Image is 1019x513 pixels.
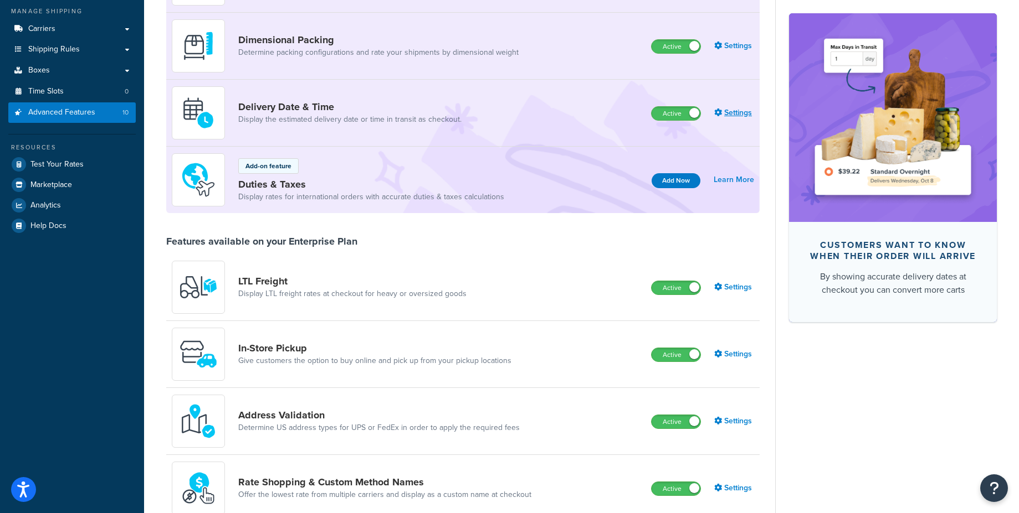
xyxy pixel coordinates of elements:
a: Advanced Features10 [8,102,136,123]
img: icon-duo-feat-landed-cost-7136b061.png [179,160,218,199]
img: wfgcfpwTIucLEAAAAASUVORK5CYII= [179,335,218,374]
label: Active [652,482,700,495]
button: Open Resource Center [980,474,1008,502]
span: Test Your Rates [30,160,84,169]
label: Active [652,107,700,120]
label: Active [652,415,700,428]
div: Customers want to know when their order will arrive [807,239,979,261]
a: Carriers [8,19,136,39]
a: In-Store Pickup [238,342,511,354]
button: Add Now [652,173,700,188]
a: Display the estimated delivery date or time in transit as checkout. [238,114,462,125]
span: 10 [122,108,129,117]
span: Boxes [28,66,50,75]
span: Time Slots [28,87,64,96]
span: 0 [125,87,129,96]
img: gfkeb5ejjkALwAAAABJRU5ErkJggg== [179,94,218,132]
a: Offer the lowest rate from multiple carriers and display as a custom name at checkout [238,489,531,500]
a: Settings [714,38,754,54]
a: Help Docs [8,216,136,236]
a: Settings [714,105,754,121]
a: Display rates for international orders with accurate duties & taxes calculations [238,191,504,203]
li: Time Slots [8,81,136,102]
a: Delivery Date & Time [238,101,462,113]
a: Marketplace [8,175,136,195]
img: y79ZsPf0fXUFUhFXDzUgf+ktZg5F2+ohG75+v3d2s1D9TjoU8PiyCIluIjV41seZevKCRuEjTPPOKHJsQcmKCXGdfprl3L4q7... [179,268,218,307]
a: Shipping Rules [8,39,136,60]
a: Analytics [8,195,136,215]
a: Settings [714,413,754,429]
a: Give customers the option to buy online and pick up from your pickup locations [238,355,511,366]
div: Resources [8,143,136,152]
a: LTL Freight [238,275,467,287]
img: DTVBYsAAAAAASUVORK5CYII= [179,27,218,65]
a: Determine US address types for UPS or FedEx in order to apply the required fees [238,422,520,433]
span: Shipping Rules [28,45,80,54]
span: Help Docs [30,221,66,231]
span: Advanced Features [28,108,95,117]
a: Display LTL freight rates at checkout for heavy or oversized goods [238,288,467,299]
a: Learn More [714,172,754,188]
label: Active [652,40,700,53]
img: icon-duo-feat-rate-shopping-ecdd8bed.png [179,469,218,507]
label: Active [652,348,700,361]
span: Carriers [28,24,55,34]
a: Dimensional Packing [238,34,519,46]
a: Duties & Taxes [238,178,504,190]
a: Settings [714,279,754,295]
a: Rate Shopping & Custom Method Names [238,476,531,488]
span: Analytics [30,201,61,210]
label: Active [652,281,700,294]
li: Advanced Features [8,102,136,123]
span: Marketplace [30,180,72,190]
a: Settings [714,480,754,496]
div: By showing accurate delivery dates at checkout you can convert more carts [807,270,979,296]
a: Boxes [8,60,136,81]
a: Address Validation [238,409,520,421]
img: feature-image-ddt-36eae7f7280da8017bfb280eaccd9c446f90b1fe08728e4019434db127062ab4.png [806,30,980,205]
a: Settings [714,346,754,362]
div: Features available on your Enterprise Plan [166,235,357,247]
p: Add-on feature [245,161,291,171]
div: Manage Shipping [8,7,136,16]
a: Determine packing configurations and rate your shipments by dimensional weight [238,47,519,58]
img: kIG8fy0lQAAAABJRU5ErkJggg== [179,402,218,441]
a: Time Slots0 [8,81,136,102]
a: Test Your Rates [8,154,136,174]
